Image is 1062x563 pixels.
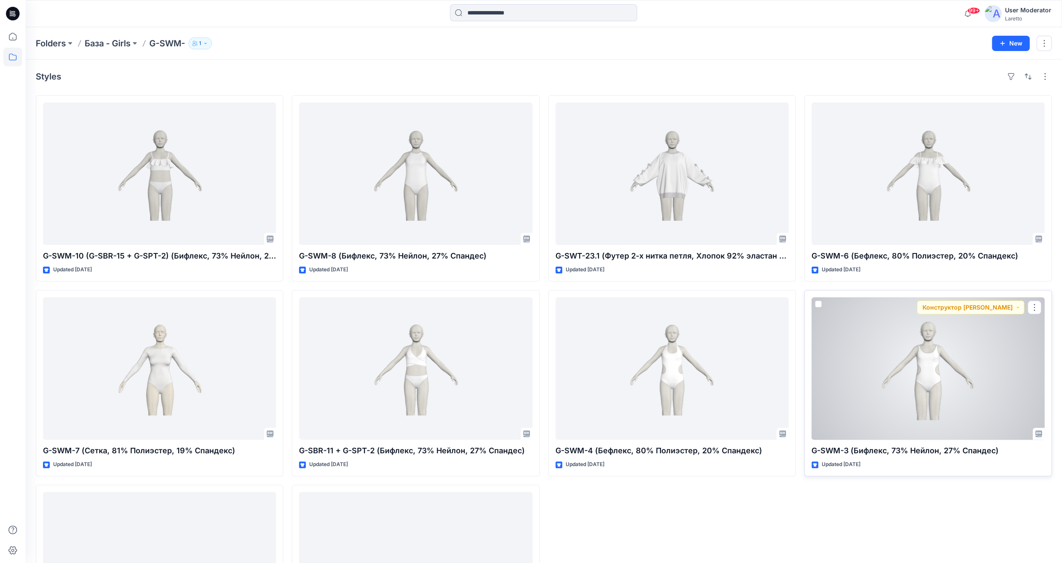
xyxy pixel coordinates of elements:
[85,37,131,49] a: База - Girls
[555,102,789,245] a: G-SWT-23.1 (Футер 2-х нитка петля, Хлопок 92% эластан 8%)
[299,250,532,262] p: G-SWM-8 (Бифлекс, 73% Нейлон, 27% Спандес)
[822,460,860,469] p: Updated [DATE]
[309,460,348,469] p: Updated [DATE]
[822,265,860,274] p: Updated [DATE]
[811,250,1045,262] p: G-SWM-6 (Бефлекс, 80% Полиэстер, 20% Спандекс)
[188,37,212,49] button: 1
[36,37,66,49] a: Folders
[43,445,276,457] p: G-SWM-7 (Сетка, 81% Полиэстер, 19% Спандекс)
[1005,5,1051,15] div: User Moderator
[992,36,1030,51] button: New
[309,265,348,274] p: Updated [DATE]
[299,102,532,245] a: G-SWM-8 (Бифлекс, 73% Нейлон, 27% Спандес)
[967,7,980,14] span: 99+
[53,460,92,469] p: Updated [DATE]
[199,39,201,48] p: 1
[43,250,276,262] p: G-SWM-10 (G-SBR-15 + G-SPT-2) (Бифлекс, 73% Нейлон, 27% Спандес)
[811,102,1045,245] a: G-SWM-6 (Бефлекс, 80% Полиэстер, 20% Спандекс)
[43,297,276,440] a: G-SWM-7 (Сетка, 81% Полиэстер, 19% Спандекс)
[566,265,604,274] p: Updated [DATE]
[811,297,1045,440] a: G-SWM-3 (Бифлекс, 73% Нейлон, 27% Спандес)
[555,250,789,262] p: G-SWT-23.1 (Футер 2-х нитка петля, Хлопок 92% эластан 8%)
[566,460,604,469] p: Updated [DATE]
[985,5,1002,22] img: avatar
[53,265,92,274] p: Updated [DATE]
[555,445,789,457] p: G-SWM-4 (Бефлекс, 80% Полиэстер, 20% Спандекс)
[43,102,276,245] a: G-SWM-10 (G-SBR-15 + G-SPT-2) (Бифлекс, 73% Нейлон, 27% Спандес)
[555,297,789,440] a: G-SWM-4 (Бефлекс, 80% Полиэстер, 20% Спандекс)
[299,297,532,440] a: G-SBR-11 + G-SPT-2 (Бифлекс, 73% Нейлон, 27% Спандес)
[1005,15,1051,22] div: Laretto
[299,445,532,457] p: G-SBR-11 + G-SPT-2 (Бифлекс, 73% Нейлон, 27% Спандес)
[149,37,185,49] p: G-SWM-
[811,445,1045,457] p: G-SWM-3 (Бифлекс, 73% Нейлон, 27% Спандес)
[36,71,61,82] h4: Styles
